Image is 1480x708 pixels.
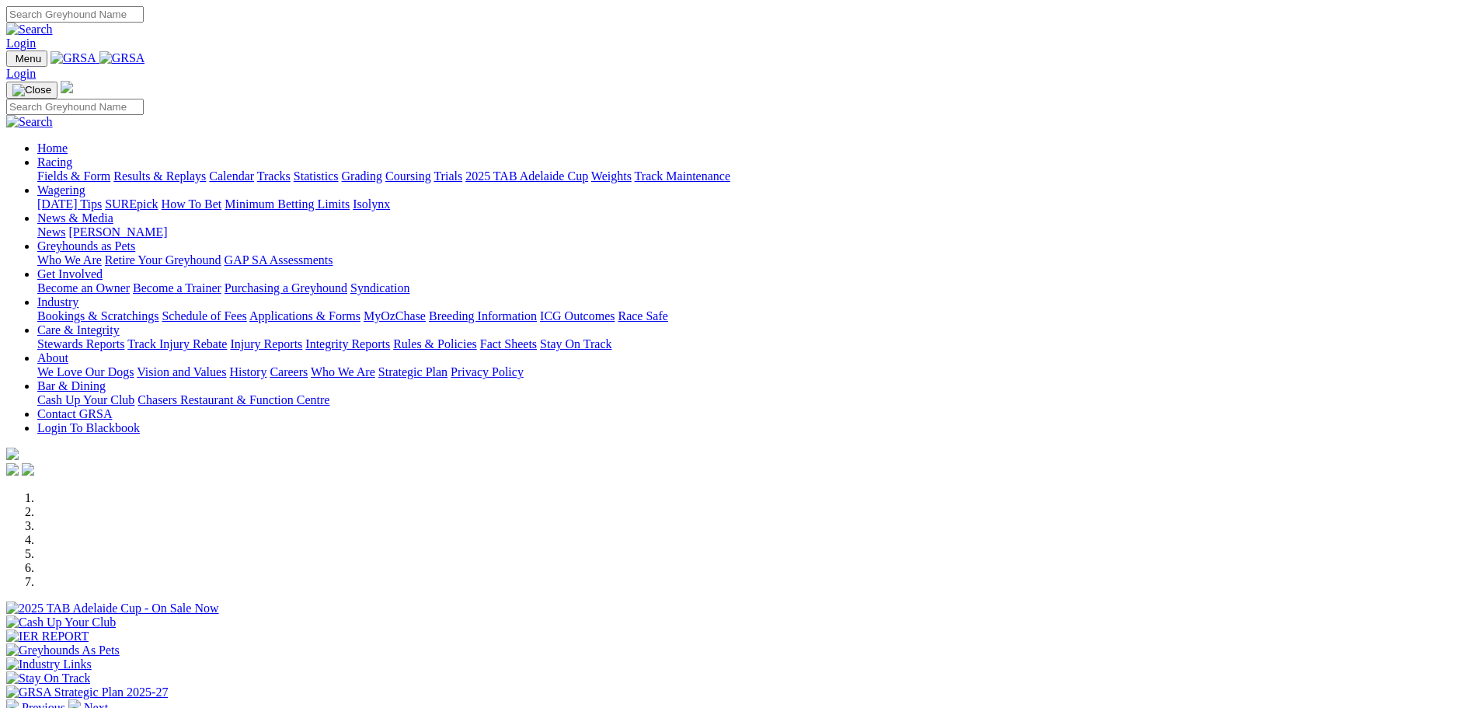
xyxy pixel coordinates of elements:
a: GAP SA Assessments [225,253,333,267]
img: GRSA [99,51,145,65]
img: GRSA [50,51,96,65]
a: [DATE] Tips [37,197,102,211]
img: Cash Up Your Club [6,616,116,630]
img: 2025 TAB Adelaide Cup - On Sale Now [6,602,219,616]
a: Retire Your Greyhound [105,253,221,267]
a: Become an Owner [37,281,130,295]
a: Minimum Betting Limits [225,197,350,211]
a: SUREpick [105,197,158,211]
a: Who We Are [311,365,375,378]
a: Breeding Information [429,309,537,323]
button: Toggle navigation [6,82,57,99]
a: Syndication [350,281,409,295]
a: Integrity Reports [305,337,390,351]
div: About [37,365,1474,379]
a: Privacy Policy [451,365,524,378]
img: Greyhounds As Pets [6,643,120,657]
a: Racing [37,155,72,169]
a: Race Safe [618,309,667,323]
a: Track Injury Rebate [127,337,227,351]
a: How To Bet [162,197,222,211]
a: Strategic Plan [378,365,447,378]
a: News [37,225,65,239]
a: Injury Reports [230,337,302,351]
div: Bar & Dining [37,393,1474,407]
a: Wagering [37,183,85,197]
a: [PERSON_NAME] [68,225,167,239]
a: Bookings & Scratchings [37,309,158,323]
a: Trials [434,169,462,183]
img: facebook.svg [6,463,19,476]
a: Calendar [209,169,254,183]
a: Stay On Track [540,337,611,351]
img: logo-grsa-white.png [61,81,73,93]
a: Weights [591,169,632,183]
div: Care & Integrity [37,337,1474,351]
a: MyOzChase [364,309,426,323]
div: Greyhounds as Pets [37,253,1474,267]
div: Wagering [37,197,1474,211]
img: logo-grsa-white.png [6,448,19,460]
a: Get Involved [37,267,103,281]
a: Purchasing a Greyhound [225,281,347,295]
div: News & Media [37,225,1474,239]
a: Cash Up Your Club [37,393,134,406]
a: Greyhounds as Pets [37,239,135,253]
a: Bar & Dining [37,379,106,392]
input: Search [6,6,144,23]
a: Careers [270,365,308,378]
img: Search [6,115,53,129]
a: News & Media [37,211,113,225]
a: Results & Replays [113,169,206,183]
img: IER REPORT [6,630,89,643]
a: About [37,351,68,364]
img: twitter.svg [22,463,34,476]
div: Get Involved [37,281,1474,295]
a: Login [6,67,36,80]
a: Login [6,37,36,50]
a: Home [37,141,68,155]
a: Schedule of Fees [162,309,246,323]
button: Toggle navigation [6,51,47,67]
a: Contact GRSA [37,407,112,420]
span: Menu [16,53,41,65]
a: 2025 TAB Adelaide Cup [465,169,588,183]
img: Stay On Track [6,671,90,685]
a: Care & Integrity [37,323,120,337]
img: Industry Links [6,657,92,671]
img: Close [12,84,51,96]
a: Vision and Values [137,365,226,378]
a: Fact Sheets [480,337,537,351]
a: Coursing [385,169,431,183]
a: Rules & Policies [393,337,477,351]
a: ICG Outcomes [540,309,615,323]
div: Industry [37,309,1474,323]
a: Chasers Restaurant & Function Centre [138,393,329,406]
a: Who We Are [37,253,102,267]
img: Search [6,23,53,37]
a: Fields & Form [37,169,110,183]
a: Isolynx [353,197,390,211]
a: Become a Trainer [133,281,221,295]
input: Search [6,99,144,115]
a: Industry [37,295,78,309]
a: Track Maintenance [635,169,730,183]
a: Tracks [257,169,291,183]
a: Statistics [294,169,339,183]
a: Applications & Forms [249,309,360,323]
a: Stewards Reports [37,337,124,351]
div: Racing [37,169,1474,183]
a: Login To Blackbook [37,421,140,434]
a: History [229,365,266,378]
img: GRSA Strategic Plan 2025-27 [6,685,168,699]
a: We Love Our Dogs [37,365,134,378]
a: Grading [342,169,382,183]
